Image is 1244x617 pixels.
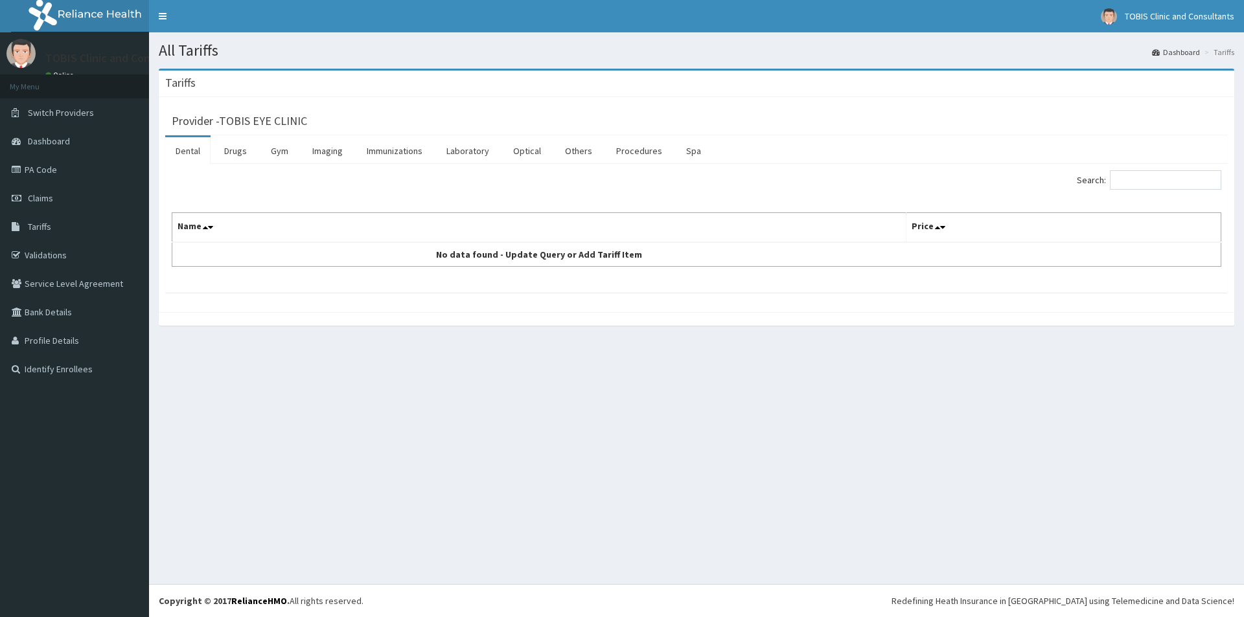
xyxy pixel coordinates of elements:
[302,137,353,164] a: Imaging
[165,77,196,89] h3: Tariffs
[503,137,551,164] a: Optical
[1201,47,1234,58] li: Tariffs
[1110,170,1221,190] input: Search:
[28,107,94,118] span: Switch Providers
[28,192,53,204] span: Claims
[1101,8,1117,25] img: User Image
[45,52,192,64] p: TOBIS Clinic and Consultants
[676,137,711,164] a: Spa
[45,71,76,80] a: Online
[892,594,1234,607] div: Redefining Heath Insurance in [GEOGRAPHIC_DATA] using Telemedicine and Data Science!
[159,42,1234,59] h1: All Tariffs
[1077,170,1221,190] label: Search:
[906,213,1221,243] th: Price
[6,39,36,68] img: User Image
[172,115,307,127] h3: Provider - TOBIS EYE CLINIC
[165,137,211,164] a: Dental
[28,221,51,232] span: Tariffs
[1152,47,1200,58] a: Dashboard
[159,595,290,607] strong: Copyright © 2017 .
[606,137,673,164] a: Procedures
[231,595,287,607] a: RelianceHMO
[356,137,433,164] a: Immunizations
[28,135,70,147] span: Dashboard
[214,137,257,164] a: Drugs
[260,137,299,164] a: Gym
[1125,10,1234,22] span: TOBIS Clinic and Consultants
[172,213,906,243] th: Name
[172,242,906,267] td: No data found - Update Query or Add Tariff Item
[436,137,500,164] a: Laboratory
[149,584,1244,617] footer: All rights reserved.
[555,137,603,164] a: Others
